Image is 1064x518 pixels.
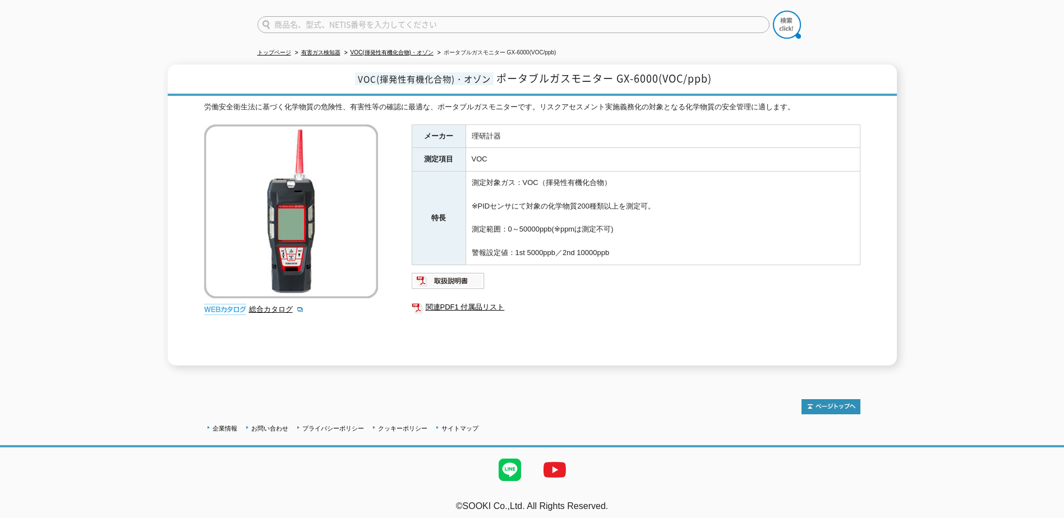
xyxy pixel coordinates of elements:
a: サイトマップ [441,425,478,432]
div: 労働安全衛生法に基づく化学物質の危険性、有害性等の確認に最適な、ポータブルガスモニターです。リスクアセスメント実施義務化の対象となる化学物質の安全管理に適します。 [204,101,860,113]
td: 理研計器 [466,124,860,148]
a: 総合カタログ [249,305,304,313]
img: YouTube [532,447,577,492]
a: VOC(揮発性有機化合物)・オゾン [351,49,434,55]
img: 取扱説明書 [412,272,485,290]
img: ポータブルガスモニター GX-6000(VOC/ppb) [204,124,378,298]
a: 有害ガス検知器 [301,49,340,55]
img: btn_search.png [773,11,801,39]
li: ポータブルガスモニター GX-6000(VOC/ppb) [435,47,556,59]
a: 取扱説明書 [412,279,485,288]
td: VOC [466,148,860,172]
img: webカタログ [204,304,246,315]
span: ポータブルガスモニター GX-6000(VOC/ppb) [496,71,712,86]
th: 特長 [412,172,466,265]
a: 企業情報 [213,425,237,432]
th: 測定項目 [412,148,466,172]
a: プライバシーポリシー [302,425,364,432]
a: 関連PDF1 付属品リスト [412,300,860,314]
a: お問い合わせ [251,425,288,432]
a: トップページ [257,49,291,55]
span: VOC(揮発性有機化合物)・オゾン [355,72,494,85]
td: 測定対象ガス：VOC（揮発性有機化合物） ※PIDセンサにて対象の化学物質200種類以上を測定可。 測定範囲：0～50000ppb(※ppmは測定不可) 警報設定値：1st 5000ppb／2n... [466,172,860,265]
a: クッキーポリシー [378,425,427,432]
input: 商品名、型式、NETIS番号を入力してください [257,16,770,33]
th: メーカー [412,124,466,148]
img: LINE [487,447,532,492]
img: トップページへ [802,399,860,414]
